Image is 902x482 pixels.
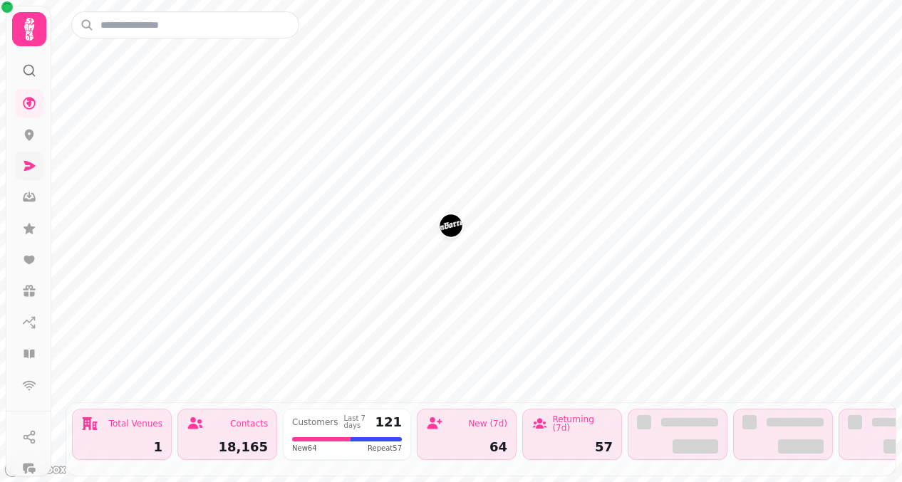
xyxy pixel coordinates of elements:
button: UnBarred Brewery [440,214,462,237]
div: 18,165 [187,441,268,454]
div: 121 [375,416,402,429]
div: Map marker [440,214,462,241]
div: 64 [426,441,507,454]
div: 1 [81,441,162,454]
div: Total Venues [109,419,162,428]
span: New 64 [292,443,317,454]
div: Last 7 days [344,415,370,429]
div: Returning (7d) [552,415,613,432]
div: Contacts [230,419,268,428]
div: New (7d) [468,419,507,428]
div: 57 [532,441,613,454]
span: Repeat 57 [368,443,402,454]
a: Mapbox logo [4,461,67,478]
div: Customers [292,418,338,426]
